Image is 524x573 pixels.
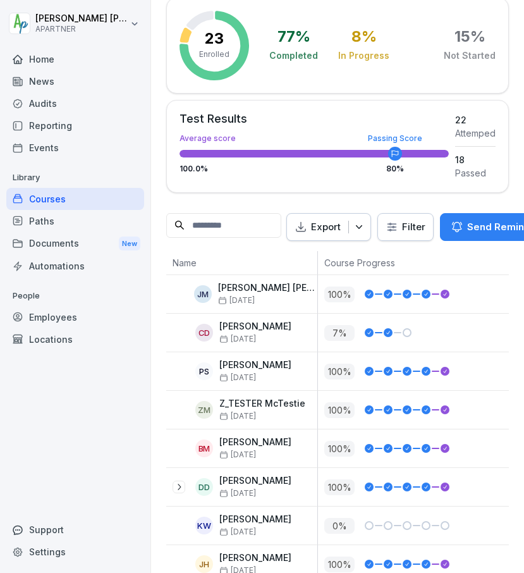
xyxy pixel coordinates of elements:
[35,13,128,24] p: [PERSON_NAME] [PERSON_NAME]
[6,188,144,210] a: Courses
[205,31,224,46] p: 23
[368,135,422,142] div: Passing Score
[277,29,310,44] div: 77 %
[6,306,144,328] a: Employees
[219,476,291,486] p: [PERSON_NAME]
[219,514,291,525] p: [PERSON_NAME]
[286,213,371,242] button: Export
[219,398,305,409] p: Z_TESTER McTestie
[219,335,256,343] span: [DATE]
[180,113,449,125] div: Test Results
[195,401,213,419] div: ZM
[311,220,341,235] p: Export
[6,114,144,137] a: Reporting
[195,324,213,342] div: CD
[324,441,355,457] p: 100 %
[378,214,433,241] button: Filter
[219,527,256,536] span: [DATE]
[269,49,318,62] div: Completed
[195,362,213,380] div: PS
[455,113,496,126] div: 22
[6,92,144,114] a: Audits
[195,517,213,534] div: KW
[6,232,144,256] div: Documents
[324,518,355,534] p: 0 %
[195,555,213,573] div: JH
[119,237,140,251] div: New
[351,29,377,44] div: 8 %
[35,25,128,34] p: APARTNER
[386,221,425,233] div: Filter
[219,412,256,421] span: [DATE]
[6,137,144,159] a: Events
[219,450,256,459] span: [DATE]
[324,557,355,572] p: 100 %
[6,519,144,541] div: Support
[219,437,291,448] p: [PERSON_NAME]
[219,321,291,332] p: [PERSON_NAME]
[6,70,144,92] a: News
[6,541,144,563] a: Settings
[195,440,213,457] div: BM
[6,210,144,232] a: Paths
[6,48,144,70] a: Home
[386,165,404,173] div: 80 %
[194,285,212,303] div: JM
[338,49,389,62] div: In Progress
[199,49,229,60] p: Enrolled
[173,256,311,269] p: Name
[454,29,485,44] div: 15 %
[324,364,355,379] p: 100 %
[455,126,496,140] div: Attemped
[6,168,144,188] p: Library
[324,286,355,302] p: 100 %
[180,165,449,173] div: 100.0 %
[444,49,496,62] div: Not Started
[324,325,355,341] p: 7 %
[324,402,355,418] p: 100 %
[219,489,256,498] span: [DATE]
[218,296,255,305] span: [DATE]
[455,166,496,180] div: Passed
[195,478,213,496] div: DD
[180,135,449,142] div: Average score
[324,256,501,269] p: Course Progress
[324,479,355,495] p: 100 %
[6,286,144,306] p: People
[219,373,256,382] span: [DATE]
[455,153,496,166] div: 18
[6,232,144,256] a: DocumentsNew
[219,553,291,564] p: [PERSON_NAME]
[6,328,144,350] a: Locations
[219,360,291,371] p: [PERSON_NAME]
[218,283,317,293] p: [PERSON_NAME] [PERSON_NAME]
[6,255,144,277] a: Automations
